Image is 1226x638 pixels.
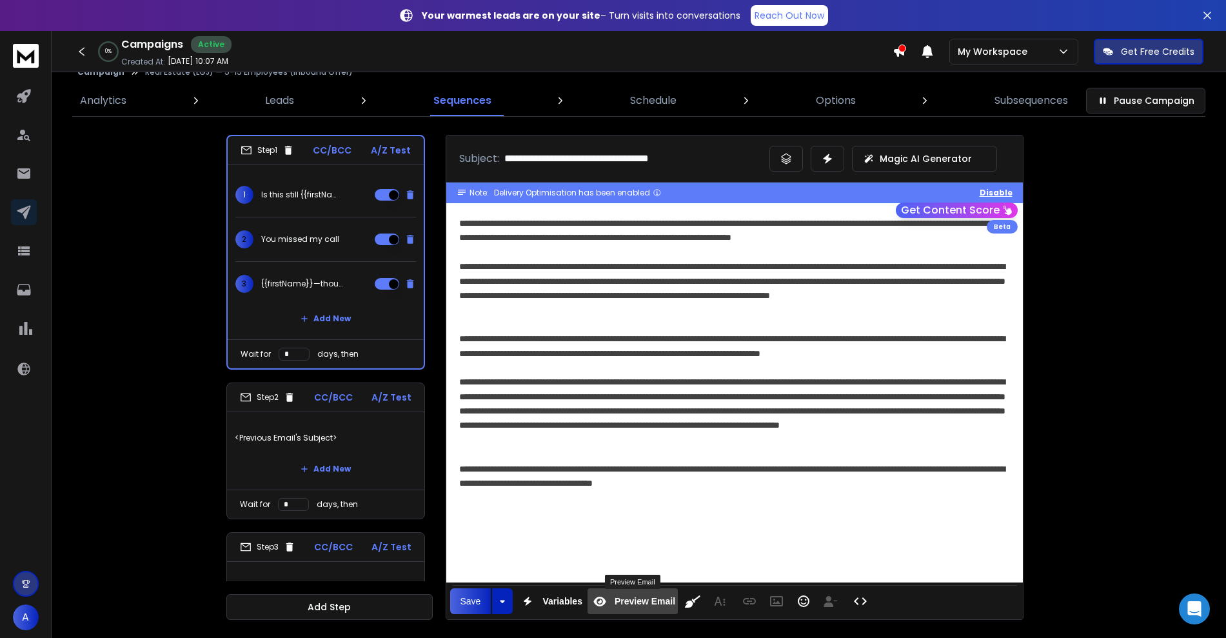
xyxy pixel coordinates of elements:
[958,45,1033,58] p: My Workspace
[191,36,232,53] div: Active
[317,349,359,359] p: days, then
[422,9,740,22] p: – Turn visits into conversations
[257,85,302,116] a: Leads
[808,85,864,116] a: Options
[852,146,997,172] button: Magic AI Generator
[1121,45,1194,58] p: Get Free Credits
[1179,593,1210,624] div: Open Intercom Messenger
[235,230,253,248] span: 2
[77,67,124,77] button: Campaign
[265,93,294,108] p: Leads
[422,9,600,22] strong: Your warmest leads are on your site
[314,541,353,553] p: CC/BCC
[737,588,762,614] button: Insert Link (Ctrl+K)
[707,588,732,614] button: More Text
[1094,39,1203,65] button: Get Free Credits
[987,220,1018,234] div: Beta
[896,203,1018,218] button: Get Content Score
[630,93,677,108] p: Schedule
[816,93,856,108] p: Options
[261,190,344,200] p: Is this still {{firstName}}'s number?
[540,596,585,607] span: Variables
[317,499,358,510] p: days, then
[226,383,425,519] li: Step2CC/BCCA/Z Test<Previous Email's Subject>Add NewWait fordays, then
[622,85,684,116] a: Schedule
[371,391,411,404] p: A/Z Test
[72,85,134,116] a: Analytics
[240,499,270,510] p: Wait for
[314,391,353,404] p: CC/BCC
[764,588,789,614] button: Insert Image (Ctrl+P)
[313,144,351,157] p: CC/BCC
[433,93,491,108] p: Sequences
[515,588,585,614] button: Variables
[121,57,165,67] p: Created At:
[290,306,361,332] button: Add New
[240,541,295,553] div: Step 3
[818,588,843,614] button: Insert Unsubscribe Link
[105,48,112,55] p: 0 %
[13,44,39,68] img: logo
[880,152,972,165] p: Magic AI Generator
[241,349,271,359] p: Wait for
[235,570,417,606] p: <Previous Email's Subject>
[1086,88,1205,114] button: Pause Campaign
[459,151,499,166] p: Subject:
[226,594,433,620] button: Add Step
[755,9,824,22] p: Reach Out Now
[994,93,1068,108] p: Subsequences
[168,56,228,66] p: [DATE] 10:07 AM
[240,392,295,403] div: Step 2
[261,234,339,244] p: You missed my call
[13,604,39,630] button: A
[121,37,183,52] h1: Campaigns
[290,456,361,482] button: Add New
[470,188,489,198] span: Note:
[987,85,1076,116] a: Subsequences
[588,588,678,614] button: Preview Email
[426,85,499,116] a: Sequences
[235,275,253,293] span: 3
[494,188,662,198] div: Delivery Optimisation has been enabled
[235,186,253,204] span: 1
[980,188,1013,198] button: Disable
[371,144,411,157] p: A/Z Test
[145,67,353,77] p: Real Estate (LGJ) — 5-15 Employees (Inbound Offer)
[450,588,491,614] button: Save
[751,5,828,26] a: Reach Out Now
[226,135,425,370] li: Step1CC/BCCA/Z Test1Is this still {{firstName}}'s number?2You missed my call3{{firstName}}—though...
[235,420,417,456] p: <Previous Email's Subject>
[80,93,126,108] p: Analytics
[605,575,660,589] div: Preview Email
[261,279,344,289] p: {{firstName}}—thoughts?
[612,596,678,607] span: Preview Email
[371,541,411,553] p: A/Z Test
[241,145,294,156] div: Step 1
